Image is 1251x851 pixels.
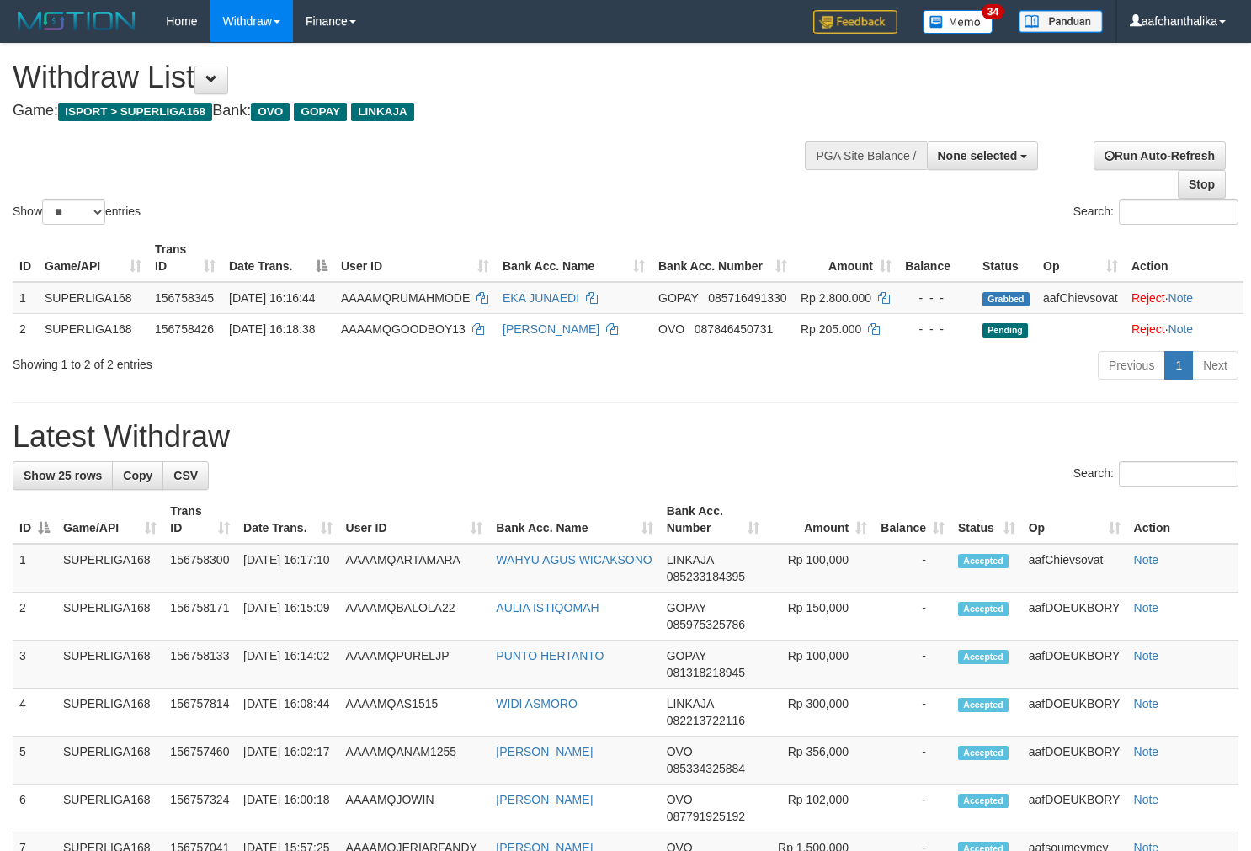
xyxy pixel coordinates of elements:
[874,785,951,832] td: -
[155,322,214,336] span: 156758426
[237,641,338,689] td: [DATE] 16:14:02
[658,291,698,305] span: GOPAY
[163,496,237,544] th: Trans ID: activate to sort column ascending
[1036,234,1125,282] th: Op: activate to sort column ascending
[13,313,38,344] td: 2
[958,602,1009,616] span: Accepted
[163,544,237,593] td: 156758300
[766,641,875,689] td: Rp 100,000
[1094,141,1226,170] a: Run Auto-Refresh
[766,737,875,785] td: Rp 356,000
[294,103,347,121] span: GOPAY
[13,199,141,225] label: Show entries
[1022,785,1127,832] td: aafDOEUKBORY
[1022,689,1127,737] td: aafDOEUKBORY
[339,689,490,737] td: AAAAMQAS1515
[658,322,684,336] span: OVO
[237,593,338,641] td: [DATE] 16:15:09
[13,785,56,832] td: 6
[56,785,163,832] td: SUPERLIGA168
[58,103,212,121] span: ISPORT > SUPERLIGA168
[503,291,579,305] a: EKA JUNAEDI
[237,544,338,593] td: [DATE] 16:17:10
[1178,170,1226,199] a: Stop
[874,641,951,689] td: -
[341,322,466,336] span: AAAAMQGOODBOY13
[24,469,102,482] span: Show 25 rows
[905,321,969,338] div: - - -
[56,689,163,737] td: SUPERLIGA168
[927,141,1039,170] button: None selected
[163,641,237,689] td: 156758133
[237,496,338,544] th: Date Trans.: activate to sort column ascending
[958,746,1009,760] span: Accepted
[874,689,951,737] td: -
[56,641,163,689] td: SUPERLIGA168
[13,349,508,373] div: Showing 1 to 2 of 2 entries
[339,641,490,689] td: AAAAMQPURELJP
[42,199,105,225] select: Showentries
[766,544,875,593] td: Rp 100,000
[660,496,766,544] th: Bank Acc. Number: activate to sort column ascending
[667,745,693,758] span: OVO
[1022,641,1127,689] td: aafDOEUKBORY
[1073,199,1238,225] label: Search:
[1134,553,1159,566] a: Note
[801,291,871,305] span: Rp 2.800.000
[13,420,1238,454] h1: Latest Withdraw
[112,461,163,490] a: Copy
[56,544,163,593] td: SUPERLIGA168
[958,554,1009,568] span: Accepted
[13,282,38,314] td: 1
[13,593,56,641] td: 2
[667,697,714,710] span: LINKAJA
[1134,697,1159,710] a: Note
[1022,593,1127,641] td: aafDOEUKBORY
[13,737,56,785] td: 5
[905,290,969,306] div: - - -
[222,234,334,282] th: Date Trans.: activate to sort column descending
[237,737,338,785] td: [DATE] 16:02:17
[13,103,817,120] h4: Game: Bank:
[339,593,490,641] td: AAAAMQBALOLA22
[496,697,577,710] a: WIDI ASMORO
[38,282,148,314] td: SUPERLIGA168
[766,496,875,544] th: Amount: activate to sort column ascending
[339,496,490,544] th: User ID: activate to sort column ascending
[667,553,714,566] span: LINKAJA
[56,496,163,544] th: Game/API: activate to sort column ascending
[958,650,1009,664] span: Accepted
[982,292,1030,306] span: Grabbed
[874,496,951,544] th: Balance: activate to sort column ascending
[155,291,214,305] span: 156758345
[1168,291,1194,305] a: Note
[341,291,470,305] span: AAAAMQRUMAHMODE
[13,689,56,737] td: 4
[805,141,926,170] div: PGA Site Balance /
[708,291,786,305] span: Copy 085716491330 to clipboard
[13,8,141,34] img: MOTION_logo.png
[334,234,496,282] th: User ID: activate to sort column ascending
[794,234,898,282] th: Amount: activate to sort column ascending
[1131,291,1165,305] a: Reject
[38,234,148,282] th: Game/API: activate to sort column ascending
[503,322,599,336] a: [PERSON_NAME]
[766,593,875,641] td: Rp 150,000
[1127,496,1238,544] th: Action
[958,698,1009,712] span: Accepted
[148,234,222,282] th: Trans ID: activate to sort column ascending
[1192,351,1238,380] a: Next
[1134,793,1159,806] a: Note
[237,689,338,737] td: [DATE] 16:08:44
[38,313,148,344] td: SUPERLIGA168
[229,291,315,305] span: [DATE] 16:16:44
[496,234,652,282] th: Bank Acc. Name: activate to sort column ascending
[163,593,237,641] td: 156758171
[1019,10,1103,33] img: panduan.png
[496,601,599,614] a: AULIA ISTIQOMAH
[1168,322,1194,336] a: Note
[13,234,38,282] th: ID
[874,593,951,641] td: -
[237,785,338,832] td: [DATE] 16:00:18
[163,785,237,832] td: 156757324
